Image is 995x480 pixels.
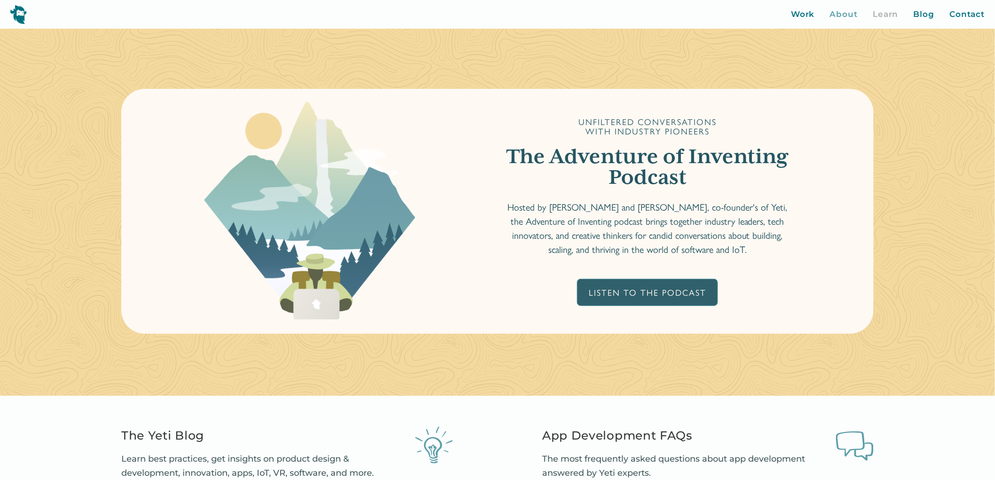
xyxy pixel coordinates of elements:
h1: The Adventure of Inventing Podcast [504,147,791,189]
h2: The Yeti Blog [121,426,404,445]
p: The most frequently asked questions about app development answered by Yeti experts. [542,452,825,480]
a: Listen To The Podcast [577,279,718,306]
a: About [830,8,858,21]
img: yeti logo icon [10,5,27,24]
p: Learn best practices, get insights on product design & development, innovation, apps, IoT, VR, so... [121,452,404,480]
p: Hosted by [PERSON_NAME] and [PERSON_NAME], co-founder's of Yeti, the Adventure of Inventing podca... [504,200,791,256]
a: Contact [950,8,985,21]
a: Learn [873,8,899,21]
a: Work [791,8,815,21]
img: Q&A speech bubbles illustration [836,426,874,464]
img: lightbulb illustration [415,426,453,464]
div: Listen To The Podcast [589,287,706,298]
a: Blog [914,8,935,21]
div: Unfiltered Conversations with Industry Pioneers [578,117,717,136]
h2: App Development FAQs [542,426,825,445]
